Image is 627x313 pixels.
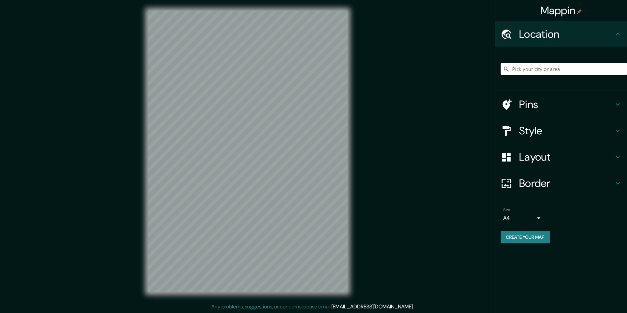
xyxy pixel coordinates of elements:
[501,231,550,243] button: Create your map
[519,28,614,41] h4: Location
[501,63,627,75] input: Pick your city or area
[148,11,348,292] canvas: Map
[503,213,543,223] div: A4
[414,303,415,311] div: .
[540,4,582,17] h4: Mappin
[495,91,627,118] div: Pins
[495,118,627,144] div: Style
[211,303,414,311] p: Any problems, suggestions, or concerns please email .
[519,177,614,190] h4: Border
[577,9,582,14] img: pin-icon.png
[495,170,627,196] div: Border
[519,150,614,164] h4: Layout
[519,98,614,111] h4: Pins
[495,144,627,170] div: Layout
[415,303,416,311] div: .
[331,303,413,310] a: [EMAIL_ADDRESS][DOMAIN_NAME]
[503,207,510,213] label: Size
[495,21,627,47] div: Location
[519,124,614,137] h4: Style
